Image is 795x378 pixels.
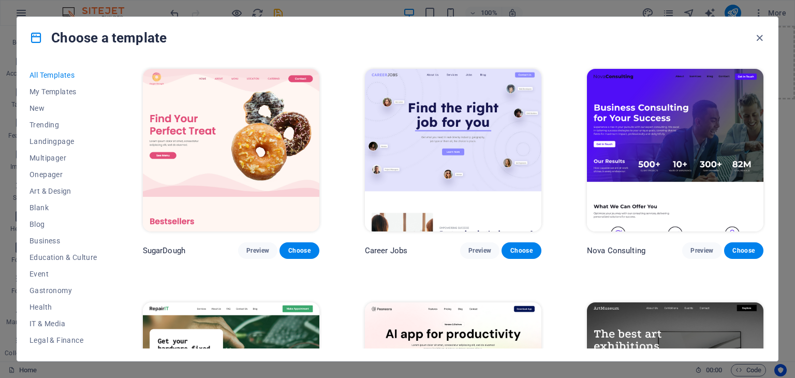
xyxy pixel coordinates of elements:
button: Business [30,232,97,249]
span: Health [30,303,97,311]
span: Art & Design [30,187,97,195]
button: Onepager [30,166,97,183]
button: Event [30,266,97,282]
button: Preview [682,242,722,259]
span: Add elements [321,45,372,60]
button: Landingpage [30,133,97,150]
button: Preview [238,242,277,259]
button: All Templates [30,67,97,83]
span: Blank [30,203,97,212]
button: Preview [460,242,499,259]
span: Gastronomy [30,286,97,295]
button: Blog [30,216,97,232]
span: Choose [732,246,755,255]
button: Choose [724,242,763,259]
span: My Templates [30,88,97,96]
button: Health [30,299,97,315]
span: Preview [246,246,269,255]
span: Trending [30,121,97,129]
span: All Templates [30,71,97,79]
button: Education & Culture [30,249,97,266]
p: Career Jobs [365,245,408,256]
span: Landingpage [30,137,97,146]
p: SugarDough [143,245,185,256]
h4: Choose a template [30,30,167,46]
button: Trending [30,117,97,133]
img: Career Jobs [365,69,541,231]
button: Art & Design [30,183,97,199]
span: Preview [468,246,491,255]
span: Choose [288,246,311,255]
button: Gastronomy [30,282,97,299]
button: Choose [279,242,319,259]
span: New [30,104,97,112]
span: Event [30,270,97,278]
button: IT & Media [30,315,97,332]
button: My Templates [30,83,97,100]
button: Choose [502,242,541,259]
span: Multipager [30,154,97,162]
span: Education & Culture [30,253,97,261]
span: Legal & Finance [30,336,97,344]
button: Blank [30,199,97,216]
span: Onepager [30,170,97,179]
span: Choose [510,246,533,255]
span: Business [30,237,97,245]
span: Blog [30,220,97,228]
img: Nova Consulting [587,69,763,231]
span: Preview [690,246,713,255]
img: SugarDough [143,69,319,231]
p: Nova Consulting [587,245,645,256]
span: IT & Media [30,319,97,328]
span: Paste clipboard [376,45,433,60]
button: New [30,100,97,117]
button: Multipager [30,150,97,166]
button: Legal & Finance [30,332,97,348]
